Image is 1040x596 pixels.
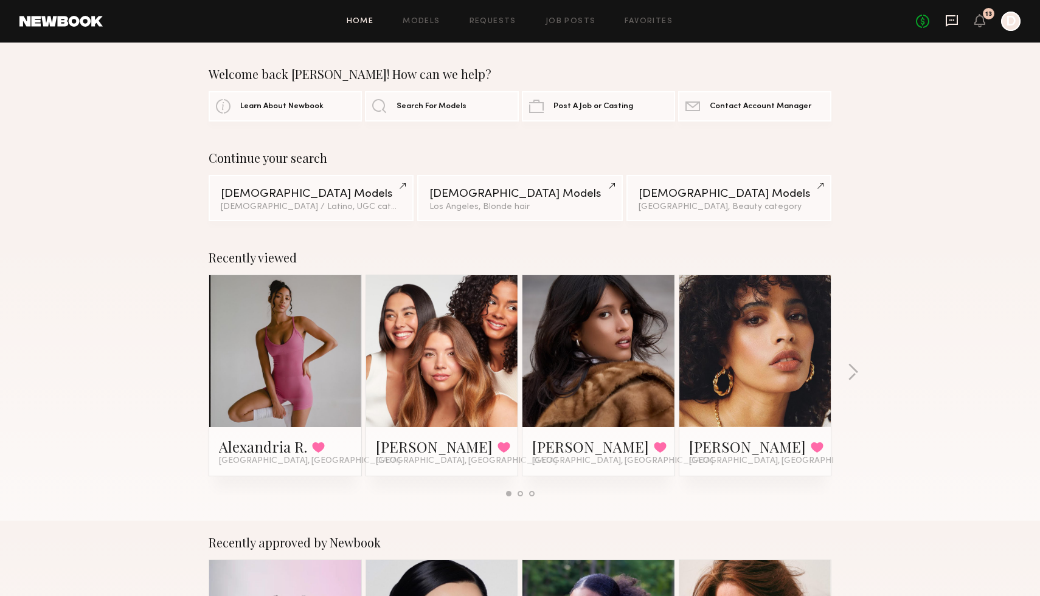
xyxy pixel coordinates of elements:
[219,456,400,466] span: [GEOGRAPHIC_DATA], [GEOGRAPHIC_DATA]
[403,18,440,26] a: Models
[470,18,516,26] a: Requests
[429,188,610,200] div: [DEMOGRAPHIC_DATA] Models
[209,151,831,165] div: Continue your search
[221,203,401,211] div: [DEMOGRAPHIC_DATA] / Latino, UGC category
[532,437,649,456] a: [PERSON_NAME]
[347,18,374,26] a: Home
[429,203,610,211] div: Los Angeles, Blonde hair
[689,456,870,466] span: [GEOGRAPHIC_DATA], [GEOGRAPHIC_DATA]
[985,11,992,18] div: 13
[221,188,401,200] div: [DEMOGRAPHIC_DATA] Models
[209,250,831,265] div: Recently viewed
[209,535,831,550] div: Recently approved by Newbook
[397,103,466,111] span: Search For Models
[522,91,675,122] a: Post A Job or Casting
[209,67,831,81] div: Welcome back [PERSON_NAME]! How can we help?
[532,456,713,466] span: [GEOGRAPHIC_DATA], [GEOGRAPHIC_DATA]
[1001,12,1021,31] a: D
[553,103,633,111] span: Post A Job or Casting
[710,103,811,111] span: Contact Account Manager
[376,456,557,466] span: [GEOGRAPHIC_DATA], [GEOGRAPHIC_DATA]
[365,91,518,122] a: Search For Models
[209,91,362,122] a: Learn About Newbook
[639,188,819,200] div: [DEMOGRAPHIC_DATA] Models
[626,175,831,221] a: [DEMOGRAPHIC_DATA] Models[GEOGRAPHIC_DATA], Beauty category
[689,437,806,456] a: [PERSON_NAME]
[546,18,596,26] a: Job Posts
[417,175,622,221] a: [DEMOGRAPHIC_DATA] ModelsLos Angeles, Blonde hair
[678,91,831,122] a: Contact Account Manager
[240,103,324,111] span: Learn About Newbook
[625,18,673,26] a: Favorites
[219,437,307,456] a: Alexandria R.
[376,437,493,456] a: [PERSON_NAME]
[639,203,819,211] div: [GEOGRAPHIC_DATA], Beauty category
[209,175,414,221] a: [DEMOGRAPHIC_DATA] Models[DEMOGRAPHIC_DATA] / Latino, UGC category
